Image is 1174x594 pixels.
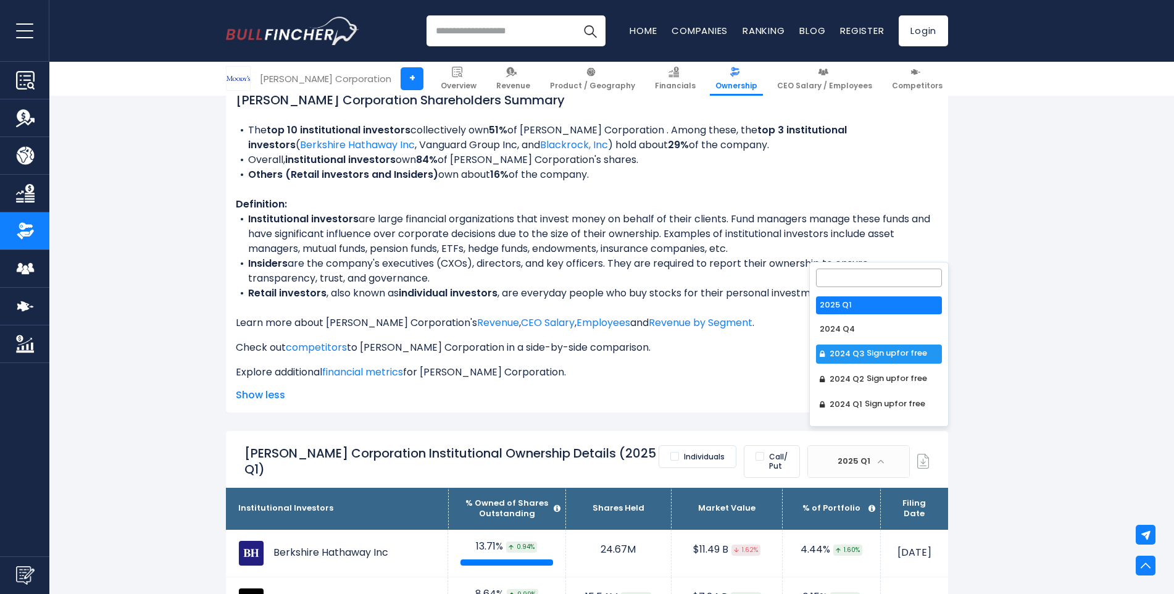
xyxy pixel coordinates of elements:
[777,81,872,91] span: CEO Salary / Employees
[575,15,606,46] button: Search
[248,123,847,152] b: top 3 institutional investors
[655,81,696,91] span: Financials
[448,488,565,530] th: % Owned of Shares Outstanding
[490,167,509,182] b: 16%
[565,488,671,530] th: Shares Held
[460,540,553,553] div: 13.71%
[489,123,507,137] b: 51%
[862,398,928,411] span: for free
[491,62,536,96] a: Revenue
[496,81,530,91] span: Revenue
[782,488,880,530] th: % of Portfolio
[731,545,760,556] span: 1.62%
[867,372,896,384] span: Sign up
[260,72,391,86] div: [PERSON_NAME] Corporation
[743,24,785,37] a: Ranking
[649,62,701,96] a: Financials
[816,320,942,338] li: 2024 Q4
[399,286,497,300] b: individual investors
[248,167,438,182] b: Others (Retail investors and Insiders)
[322,365,403,379] a: financial metrics
[285,153,396,167] b: institutional investors
[864,347,930,360] span: for free
[671,488,782,530] th: Market Value
[521,316,575,330] a: CEO Salary
[441,81,477,91] span: Overview
[649,316,752,330] a: Revenue by Segment
[236,286,938,301] li: , also known as , are everyday people who buy stocks for their personal investment portfolios.
[880,530,948,577] td: [DATE]
[248,256,288,270] b: Insiders
[226,530,448,577] td: Berkshire Hathaway Inc
[236,388,938,403] span: Show less
[865,398,894,409] span: Sign up
[227,67,250,90] img: MCO logo
[300,138,415,152] a: Berkshire Hathaway Inc
[236,365,938,380] p: Explore additional for [PERSON_NAME] Corporation.
[238,540,264,566] img: Berkshire Hathaway Inc
[808,446,909,477] span: 2025 Q1
[416,153,438,167] b: 84%
[799,24,825,37] a: Blog
[715,81,757,91] span: Ownership
[833,545,862,556] span: 1.60%
[577,316,630,330] a: Employees
[226,488,448,530] th: Institutional Investors
[816,269,942,287] input: Search
[267,123,410,137] b: top 10 institutional investors
[236,197,287,211] b: Definition:
[300,138,608,152] span: , Vanguard Group Inc, and
[236,256,938,286] li: are the company's executives (CXOs), directors, and key officers. They are required to report the...
[867,347,896,359] span: Sign up
[236,340,938,355] p: Check out to [PERSON_NAME] Corporation in a side-by-side comparison.
[236,153,938,167] li: Overall, own of [PERSON_NAME] Corporation's shares.
[550,81,635,91] span: Product / Geography
[236,167,938,182] li: own about of the company.
[506,542,537,553] span: 0.94%
[899,15,948,46] a: Login
[816,395,942,414] li: 2024 Q1
[401,67,423,90] a: +
[684,543,770,556] div: $11.49 B
[886,62,948,96] a: Competitors
[816,370,942,389] li: 2024 Q2
[816,345,942,364] li: 2024 Q3
[864,372,930,385] span: for free
[236,316,938,330] p: Learn more about [PERSON_NAME] Corporation's , , and .
[286,340,347,354] a: competitors
[16,222,35,240] img: Ownership
[795,543,868,556] div: 4.44%
[248,212,359,226] b: Institutional investors
[772,62,878,96] a: CEO Salary / Employees
[710,62,763,96] a: Ownership
[435,62,482,96] a: Overview
[477,316,519,330] a: Revenue
[744,445,800,478] label: Call/ Put
[236,212,938,256] li: are large financial organizations that invest money on behalf of their clients. Fund managers man...
[672,24,728,37] a: Companies
[833,453,878,470] span: 2025 Q1
[630,24,657,37] a: Home
[540,138,608,152] a: Blackrock, Inc
[880,488,948,530] th: Filing Date
[236,91,938,109] h2: [PERSON_NAME] Corporation Shareholders Summary
[226,17,359,45] img: Bullfincher logo
[840,24,884,37] a: Register
[668,138,689,152] b: 29%
[578,543,659,556] div: 24.67M
[892,81,943,91] span: Competitors
[248,286,327,300] b: Retail investors
[659,445,736,469] label: Individuals
[816,296,942,314] li: 2025 Q1
[244,445,659,477] h2: [PERSON_NAME] Corporation Institutional Ownership Details (2025 Q1)
[236,123,938,153] li: The collectively own of [PERSON_NAME] Corporation . Among these, the ( ) hold about of the company.
[544,62,641,96] a: Product / Geography
[226,17,359,45] a: Go to homepage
